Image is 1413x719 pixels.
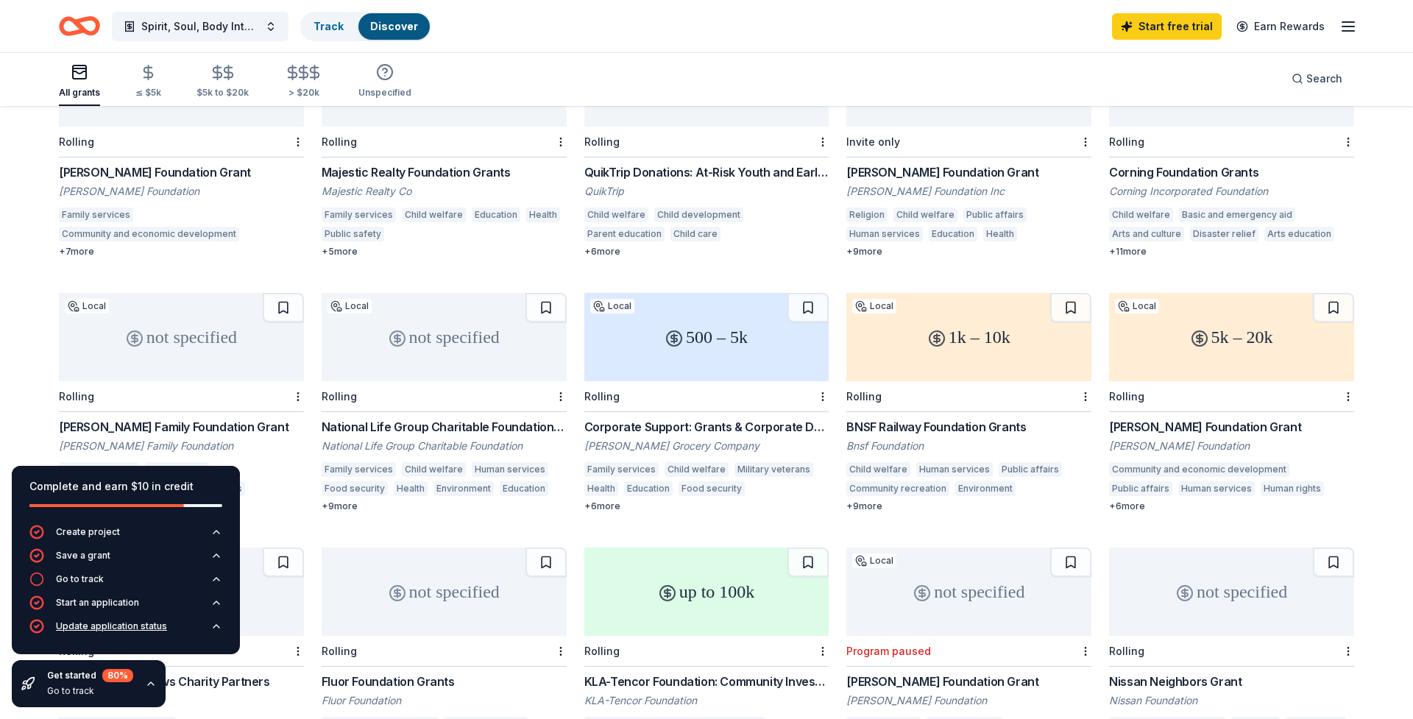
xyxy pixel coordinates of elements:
div: Child welfare [402,462,466,477]
a: not specifiedInvite only[PERSON_NAME] Foundation Grant[PERSON_NAME] Foundation IncReligionChild w... [846,38,1091,258]
span: Search [1306,70,1342,88]
div: Fluor Foundation Grants [322,673,567,690]
div: up to 100k [584,548,829,636]
div: Rolling [1109,135,1144,148]
div: not specified [846,548,1091,636]
div: Child welfare [584,208,648,222]
div: Unspecified [358,87,411,99]
a: not specifiedLocalRolling[PERSON_NAME] Family Foundation Grant[PERSON_NAME] Family FoundationPare... [59,293,304,512]
div: Military veterans [734,462,813,477]
div: [PERSON_NAME] Family Foundation [59,439,304,453]
div: Rolling [322,135,357,148]
div: Corning Incorporated Foundation [1109,184,1354,199]
a: Discover [370,20,418,32]
div: Public affairs [1109,481,1172,496]
a: Start free trial [1112,13,1222,40]
div: + 9 more [846,500,1091,512]
div: Public affairs [999,462,1062,477]
div: Child welfare [893,208,957,222]
div: Community and economic development [59,227,239,241]
div: National Life Group Charitable Foundation [322,439,567,453]
button: All grants [59,57,100,106]
div: Rolling [584,390,620,403]
a: not specifiedRollingQuikTrip Donations: At-Risk Youth and Early Childhood EducationQuikTripChild ... [584,38,829,258]
div: Rolling [322,645,357,657]
div: Local [852,299,896,314]
div: 500 – 5k [584,293,829,381]
div: Health [394,481,428,496]
div: Child development [654,208,743,222]
div: 5k – 20k [1109,293,1354,381]
div: Update application status [56,620,167,632]
div: Health [526,208,560,222]
div: Rolling [584,645,620,657]
div: Community and economic development [1109,462,1289,477]
div: Local [1115,299,1159,314]
div: Local [327,299,372,314]
div: Nissan Neighbors Grant [1109,673,1354,690]
div: Majestic Realty Foundation Grants [322,163,567,181]
div: Child welfare [1109,208,1173,222]
div: National Life Group Charitable Foundation Sponsorships [322,418,567,436]
div: Bnsf Foundation [846,439,1091,453]
a: 5k – 20kLocalRolling[PERSON_NAME] Foundation Grant[PERSON_NAME] FoundationCommunity and economic ... [1109,293,1354,512]
a: 500 – 5kLocalRollingCorporate Support: Grants & Corporate Donations[PERSON_NAME] Grocery CompanyF... [584,293,829,512]
div: Human services [1178,481,1255,496]
div: [PERSON_NAME] Foundation Grant [846,673,1091,690]
div: Child welfare [402,208,466,222]
div: not specified [322,548,567,636]
div: not specified [322,293,567,381]
div: Corning Foundation Grants [1109,163,1354,181]
div: [PERSON_NAME] Grocery Company [584,439,829,453]
button: Update application status [29,619,222,642]
div: Local [65,299,109,314]
div: KLA-Tencor Foundation: Community Investment Fund [584,673,829,690]
div: [PERSON_NAME] Foundation [846,693,1091,708]
div: + 9 more [322,500,567,512]
button: Search [1280,64,1354,93]
div: ≤ $5k [135,87,161,99]
div: QuikTrip Donations: At-Risk Youth and Early Childhood Education [584,163,829,181]
div: Child welfare [846,462,910,477]
div: Child care [670,227,720,241]
a: Track [314,20,344,32]
div: Invite only [846,135,900,148]
div: Public safety [322,227,384,241]
div: 80 % [102,669,133,682]
div: > $20k [284,87,323,99]
div: + 5 more [322,246,567,258]
div: Rolling [59,135,94,148]
div: Education [929,227,977,241]
div: Health [584,481,618,496]
button: TrackDiscover [300,12,431,41]
div: All grants [59,87,100,99]
div: Basic and emergency aid [1179,208,1295,222]
a: Earn Rewards [1228,13,1334,40]
div: Environment [433,481,494,496]
div: [PERSON_NAME] Foundation Grant [59,163,304,181]
button: ≤ $5k [135,58,161,106]
div: Arts and culture [1109,227,1184,241]
div: [PERSON_NAME] Family Foundation Grant [59,418,304,436]
div: 1k – 10k [846,293,1091,381]
div: Family services [584,462,659,477]
div: Local [590,299,634,314]
div: Create project [56,526,120,538]
div: Corporate Support: Grants & Corporate Donations [584,418,829,436]
div: QuikTrip [584,184,829,199]
div: Fluor Foundation [322,693,567,708]
button: > $20k [284,58,323,106]
div: Environment [955,481,1016,496]
div: Disaster relief [1190,227,1258,241]
div: Start an application [56,597,139,609]
div: Family services [322,208,396,222]
div: Rolling [584,135,620,148]
div: Rolling [1109,390,1144,403]
div: Education [472,208,520,222]
div: Get started [47,669,133,682]
div: Local [852,553,896,568]
div: Human services [916,462,993,477]
div: Parent education [584,227,665,241]
div: Food security [679,481,745,496]
div: Majestic Realty Co [322,184,567,199]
